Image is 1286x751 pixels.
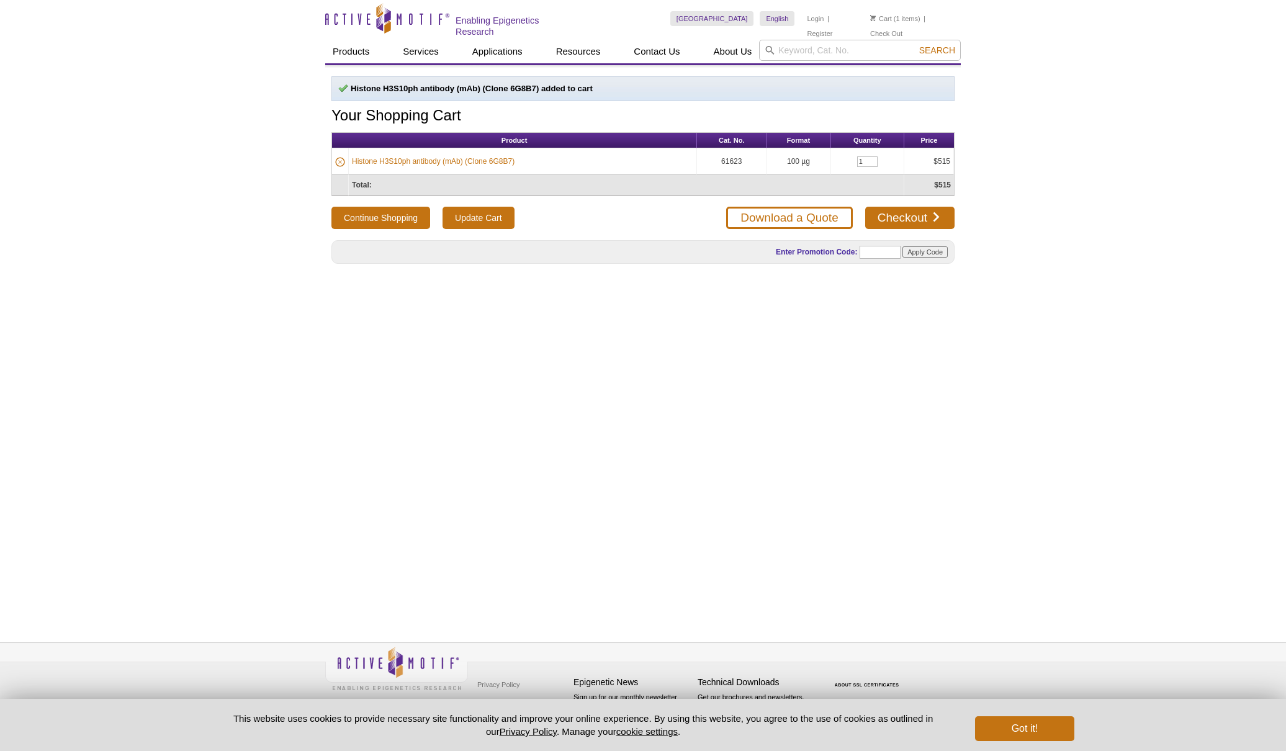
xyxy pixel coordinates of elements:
[549,40,608,63] a: Resources
[501,137,528,144] span: Product
[443,207,514,229] input: Update Cart
[870,14,892,23] a: Cart
[465,40,530,63] a: Applications
[759,40,961,61] input: Keyword, Cat. No.
[670,11,754,26] a: [GEOGRAPHIC_DATA]
[698,677,816,688] h4: Technical Downloads
[921,137,938,144] span: Price
[807,29,832,38] a: Register
[787,137,810,144] span: Format
[924,11,925,26] li: |
[807,14,824,23] a: Login
[719,137,745,144] span: Cat. No.
[865,207,955,229] a: Checkout
[870,15,876,21] img: Your Cart
[775,248,857,256] label: Enter Promotion Code:
[975,716,1074,741] button: Got it!
[325,40,377,63] a: Products
[706,40,760,63] a: About Us
[697,148,767,175] td: 61623
[726,207,852,229] a: Download a Quote
[395,40,446,63] a: Services
[626,40,687,63] a: Contact Us
[474,675,523,694] a: Privacy Policy
[822,665,915,692] table: Click to Verify - This site chose Symantec SSL for secure e-commerce and confidential communicati...
[904,148,954,175] td: $515
[352,156,515,167] a: Histone H3S10ph antibody (mAb) (Clone 6G8B7)
[934,181,951,189] strong: $515
[331,107,955,125] h1: Your Shopping Cart
[870,29,902,38] a: Check Out
[767,148,830,175] td: 100 µg
[915,45,959,56] button: Search
[870,11,920,26] li: (1 items)
[853,137,881,144] span: Quantity
[325,643,468,693] img: Active Motif,
[760,11,794,26] a: English
[835,683,899,687] a: ABOUT SSL CERTIFICATES
[212,712,955,738] p: This website uses cookies to provide necessary site functionality and improve your online experie...
[919,45,955,55] span: Search
[573,692,691,734] p: Sign up for our monthly newsletter highlighting recent publications in the field of epigenetics.
[573,677,691,688] h4: Epigenetic News
[827,11,829,26] li: |
[338,83,948,94] p: Histone H3S10ph antibody (mAb) (Clone 6G8B7) added to cart
[352,181,372,189] strong: Total:
[456,15,579,37] h2: Enabling Epigenetics Research
[616,726,678,737] button: cookie settings
[500,726,557,737] a: Privacy Policy
[698,692,816,724] p: Get our brochures and newsletters, or request them by mail.
[331,207,430,229] button: Continue Shopping
[902,246,948,258] input: Apply Code
[474,694,539,713] a: Terms & Conditions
